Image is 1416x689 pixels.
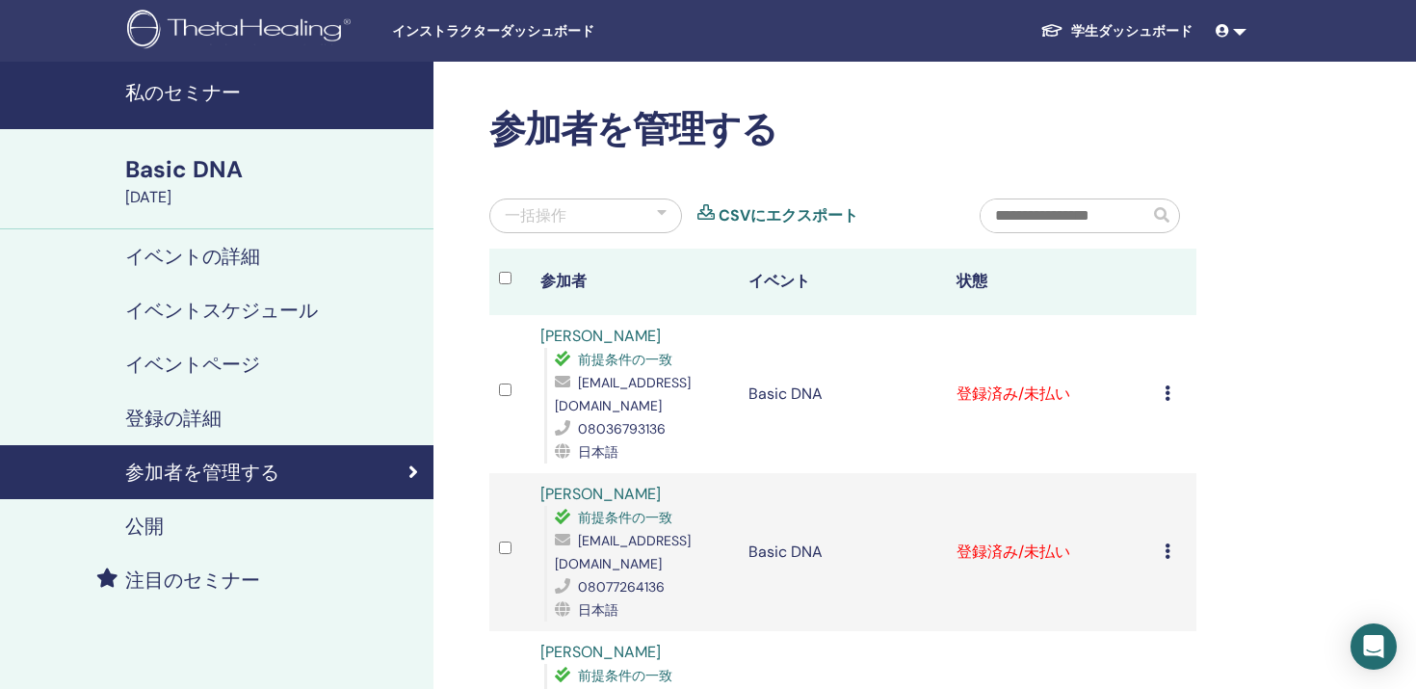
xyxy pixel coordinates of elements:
[578,351,672,368] span: 前提条件の一致
[125,515,164,538] h4: 公開
[489,108,1196,152] h2: 参加者を管理する
[125,569,260,592] h4: 注目のセミナー
[1350,623,1397,670] div: Open Intercom Messenger
[505,204,566,227] div: 一括操作
[739,249,947,315] th: イベント
[1040,22,1063,39] img: graduation-cap-white.svg
[125,461,279,484] h4: 参加者を管理する
[555,374,691,414] span: [EMAIL_ADDRESS][DOMAIN_NAME]
[555,532,691,572] span: [EMAIL_ADDRESS][DOMAIN_NAME]
[947,249,1155,315] th: 状態
[392,21,681,41] span: インストラクターダッシュボード
[127,10,357,53] img: logo.png
[739,315,947,473] td: Basic DNA
[540,642,661,662] a: [PERSON_NAME]
[739,473,947,631] td: Basic DNA
[578,667,672,684] span: 前提条件の一致
[125,353,260,376] h4: イベントページ
[125,299,318,322] h4: イベントスケジュール
[125,81,422,104] h4: 私のセミナー
[125,186,422,209] div: [DATE]
[578,420,666,437] span: 08036793136
[1025,13,1208,49] a: 学生ダッシュボード
[578,601,618,619] span: 日本語
[719,204,858,227] a: CSVにエクスポート
[540,484,661,504] a: [PERSON_NAME]
[531,249,739,315] th: 参加者
[578,509,672,526] span: 前提条件の一致
[114,153,433,209] a: Basic DNA[DATE]
[125,245,260,268] h4: イベントの詳細
[125,407,222,430] h4: 登録の詳細
[578,443,618,461] span: 日本語
[578,578,665,596] span: 08077264136
[125,153,422,186] div: Basic DNA
[540,326,661,346] a: [PERSON_NAME]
